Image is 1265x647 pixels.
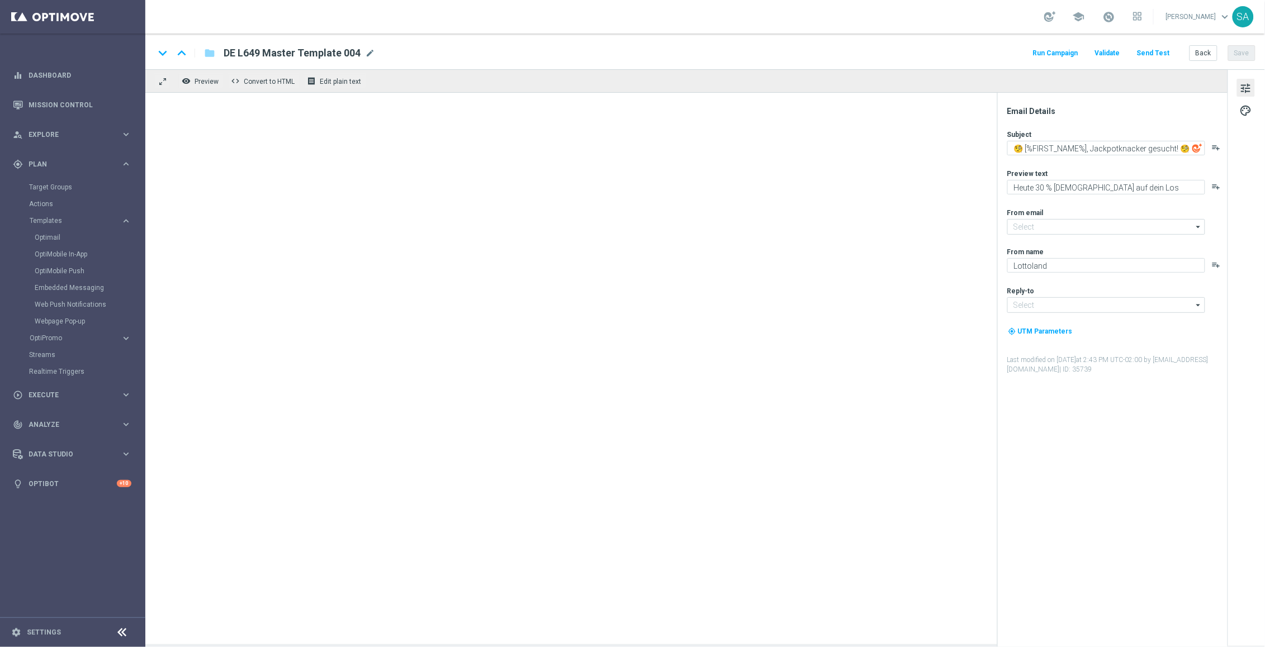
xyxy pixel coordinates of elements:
[173,45,190,61] i: keyboard_arrow_up
[27,629,61,636] a: Settings
[29,392,121,398] span: Execute
[204,46,215,60] i: folder
[1212,143,1221,152] button: playlist_add
[30,335,121,341] div: OptiPromo
[179,74,224,88] button: remove_red_eye Preview
[29,183,116,192] a: Target Groups
[35,283,116,292] a: Embedded Messaging
[1007,169,1048,178] label: Preview text
[1018,327,1073,335] span: UTM Parameters
[121,419,131,430] i: keyboard_arrow_right
[35,279,144,296] div: Embedded Messaging
[29,196,144,212] div: Actions
[29,60,131,90] a: Dashboard
[35,313,144,330] div: Webpage Pop-up
[1219,11,1231,23] span: keyboard_arrow_down
[13,130,121,140] div: Explore
[29,421,121,428] span: Analyze
[1007,130,1032,139] label: Subject
[13,90,131,120] div: Mission Control
[1093,46,1122,61] button: Validate
[1165,8,1233,25] a: [PERSON_NAME]keyboard_arrow_down
[1007,287,1035,296] label: Reply-to
[121,333,131,344] i: keyboard_arrow_right
[12,130,132,139] button: person_search Explore keyboard_arrow_right
[29,161,121,168] span: Plan
[13,60,131,90] div: Dashboard
[320,78,361,85] span: Edit plain text
[1007,325,1074,337] button: my_location UTM Parameters
[13,449,121,459] div: Data Studio
[13,390,23,400] i: play_circle_outline
[13,390,121,400] div: Execute
[29,199,116,208] a: Actions
[35,229,144,246] div: Optimail
[12,450,132,459] button: Data Studio keyboard_arrow_right
[29,350,116,359] a: Streams
[29,216,132,225] button: Templates keyboard_arrow_right
[121,449,131,459] i: keyboard_arrow_right
[35,250,116,259] a: OptiMobile In-App
[1212,182,1221,191] button: playlist_add
[13,479,23,489] i: lightbulb
[121,129,131,140] i: keyboard_arrow_right
[12,160,132,169] button: gps_fixed Plan keyboard_arrow_right
[12,101,132,110] button: Mission Control
[29,212,144,330] div: Templates
[29,330,144,346] div: OptiPromo
[35,296,144,313] div: Web Push Notifications
[29,131,121,138] span: Explore
[365,48,375,58] span: mode_edit
[304,74,366,88] button: receipt Edit plain text
[30,335,110,341] span: OptiPromo
[231,77,240,85] span: code
[1007,219,1205,235] input: Select
[12,71,132,80] button: equalizer Dashboard
[11,627,21,638] i: settings
[1031,46,1080,61] button: Run Campaign
[1228,45,1255,61] button: Save
[30,217,110,224] span: Templates
[1007,248,1044,256] label: From name
[30,217,121,224] div: Templates
[121,389,131,400] i: keyboard_arrow_right
[1007,208,1044,217] label: From email
[1233,6,1254,27] div: SA
[35,300,116,309] a: Web Push Notifications
[1240,103,1252,118] span: palette
[29,451,121,458] span: Data Studio
[195,78,219,85] span: Preview
[29,367,116,376] a: Realtime Triggers
[12,391,132,399] div: play_circle_outline Execute keyboard_arrow_right
[12,420,132,429] button: track_changes Analyze keyboard_arrow_right
[13,130,23,140] i: person_search
[307,77,316,85] i: receipt
[1237,101,1255,119] button: palette
[224,46,361,60] span: DE L649 Master Template 004
[1007,106,1226,116] div: Email Details
[1007,297,1205,313] input: Select
[29,334,132,342] div: OptiPromo keyboard_arrow_right
[13,159,121,169] div: Plan
[13,420,23,430] i: track_changes
[1073,11,1085,23] span: school
[35,267,116,275] a: OptiMobile Push
[203,44,216,62] button: folder
[35,317,116,326] a: Webpage Pop-up
[121,216,131,226] i: keyboard_arrow_right
[12,479,132,488] button: lightbulb Optibot +10
[1237,79,1255,97] button: tune
[1008,327,1016,335] i: my_location
[1193,298,1205,312] i: arrow_drop_down
[35,263,144,279] div: OptiMobile Push
[35,246,144,263] div: OptiMobile In-App
[154,45,171,61] i: keyboard_arrow_down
